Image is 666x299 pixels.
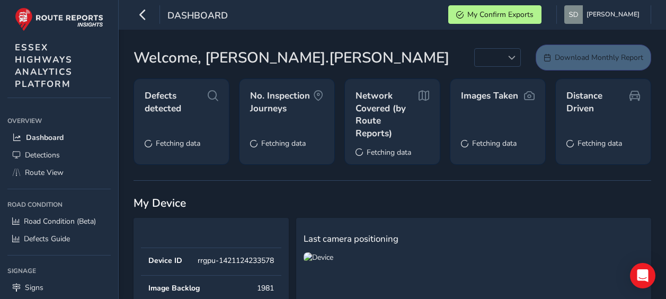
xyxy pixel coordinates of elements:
[7,230,111,248] a: Defects Guide
[25,150,60,160] span: Detections
[467,10,534,20] span: My Confirm Exports
[24,234,70,244] span: Defects Guide
[257,283,274,293] div: 1981
[148,256,182,266] div: Device ID
[304,252,333,262] img: Device
[356,90,419,140] span: Network Covered (by Route Reports)
[7,263,111,279] div: Signage
[7,197,111,213] div: Road Condition
[156,138,200,148] span: Fetching data
[564,5,643,24] button: [PERSON_NAME]
[148,283,200,293] div: Image Backlog
[134,47,449,69] span: Welcome, [PERSON_NAME].[PERSON_NAME]
[7,164,111,181] a: Route View
[25,283,43,293] span: Signs
[448,5,541,24] button: My Confirm Exports
[7,113,111,129] div: Overview
[7,129,111,146] a: Dashboard
[578,138,622,148] span: Fetching data
[15,41,73,90] span: ESSEX HIGHWAYS ANALYTICS PLATFORM
[566,90,629,115] span: Distance Driven
[167,9,228,24] span: Dashboard
[564,5,583,24] img: diamond-layout
[250,90,313,115] span: No. Inspection Journeys
[587,5,640,24] span: [PERSON_NAME]
[145,90,208,115] span: Defects detected
[367,147,411,157] span: Fetching data
[7,213,111,230] a: Road Condition (Beta)
[630,263,655,288] div: Open Intercom Messenger
[7,279,111,296] a: Signs
[134,196,186,210] span: My Device
[198,256,274,266] div: rrgpu-1421124233578
[15,7,103,31] img: rr logo
[25,168,64,178] span: Route View
[461,90,518,102] span: Images Taken
[26,133,64,143] span: Dashboard
[304,233,398,245] span: Last camera positioning
[261,138,306,148] span: Fetching data
[24,216,96,226] span: Road Condition (Beta)
[472,138,517,148] span: Fetching data
[7,146,111,164] a: Detections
